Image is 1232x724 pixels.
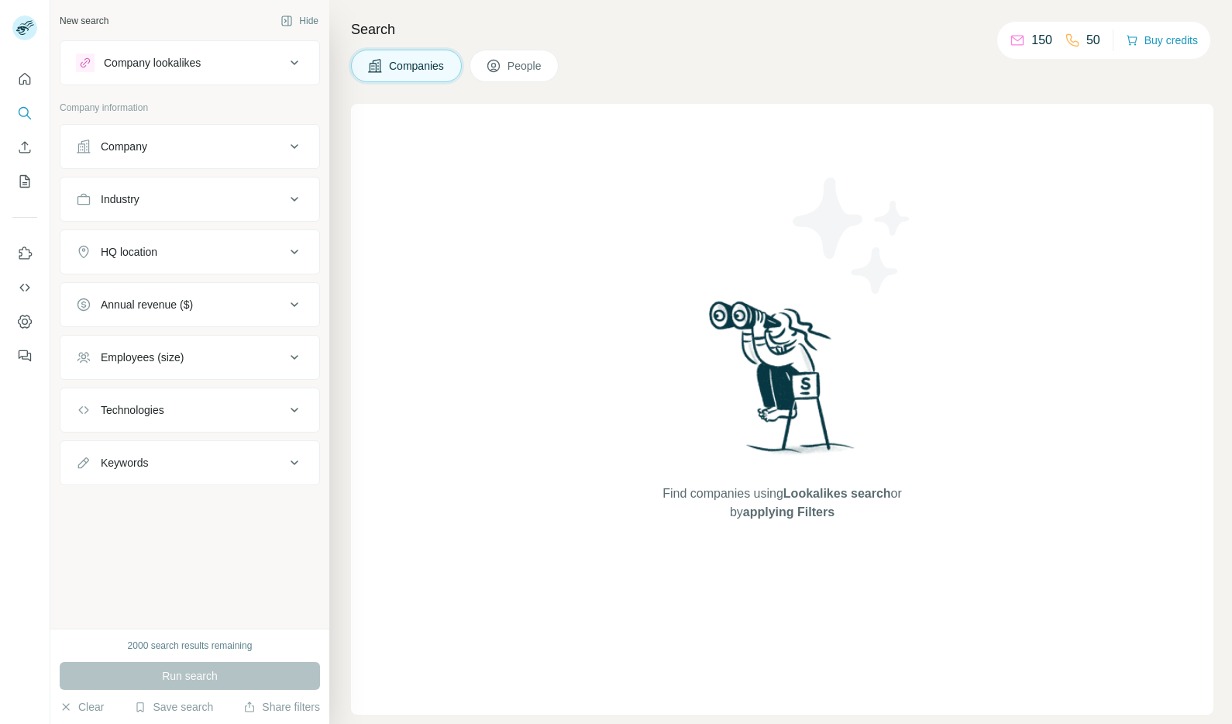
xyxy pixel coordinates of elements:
button: Company lookalikes [60,44,319,81]
h4: Search [351,19,1213,40]
div: Annual revenue ($) [101,297,193,312]
button: Quick start [12,65,37,93]
button: HQ location [60,233,319,271]
button: Employees (size) [60,339,319,376]
div: Technologies [101,402,164,418]
button: Use Surfe API [12,274,37,302]
div: Company lookalikes [104,55,201,71]
button: Dashboard [12,308,37,336]
div: 2000 search results remaining [128,639,253,653]
img: Surfe Illustration - Woman searching with binoculars [702,297,863,470]
button: Buy credits [1126,29,1198,51]
button: Clear [60,699,104,715]
button: Hide [270,9,329,33]
div: Employees (size) [101,350,184,365]
span: People [508,58,543,74]
span: Companies [389,58,446,74]
button: Search [12,99,37,127]
button: Annual revenue ($) [60,286,319,323]
button: My lists [12,167,37,195]
button: Share filters [243,699,320,715]
button: Save search [134,699,213,715]
div: HQ location [101,244,157,260]
p: 150 [1031,31,1052,50]
span: applying Filters [743,505,835,519]
button: Keywords [60,444,319,481]
button: Use Surfe on LinkedIn [12,240,37,267]
div: Industry [101,191,139,207]
button: Company [60,128,319,165]
span: Find companies using or by [658,484,906,522]
span: Lookalikes search [783,487,891,500]
p: 50 [1086,31,1100,50]
div: New search [60,14,108,28]
div: Keywords [101,455,148,471]
button: Industry [60,181,319,218]
img: Surfe Illustration - Stars [783,166,922,305]
p: Company information [60,101,320,115]
button: Feedback [12,342,37,370]
button: Technologies [60,391,319,429]
div: Company [101,139,147,154]
button: Enrich CSV [12,133,37,161]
